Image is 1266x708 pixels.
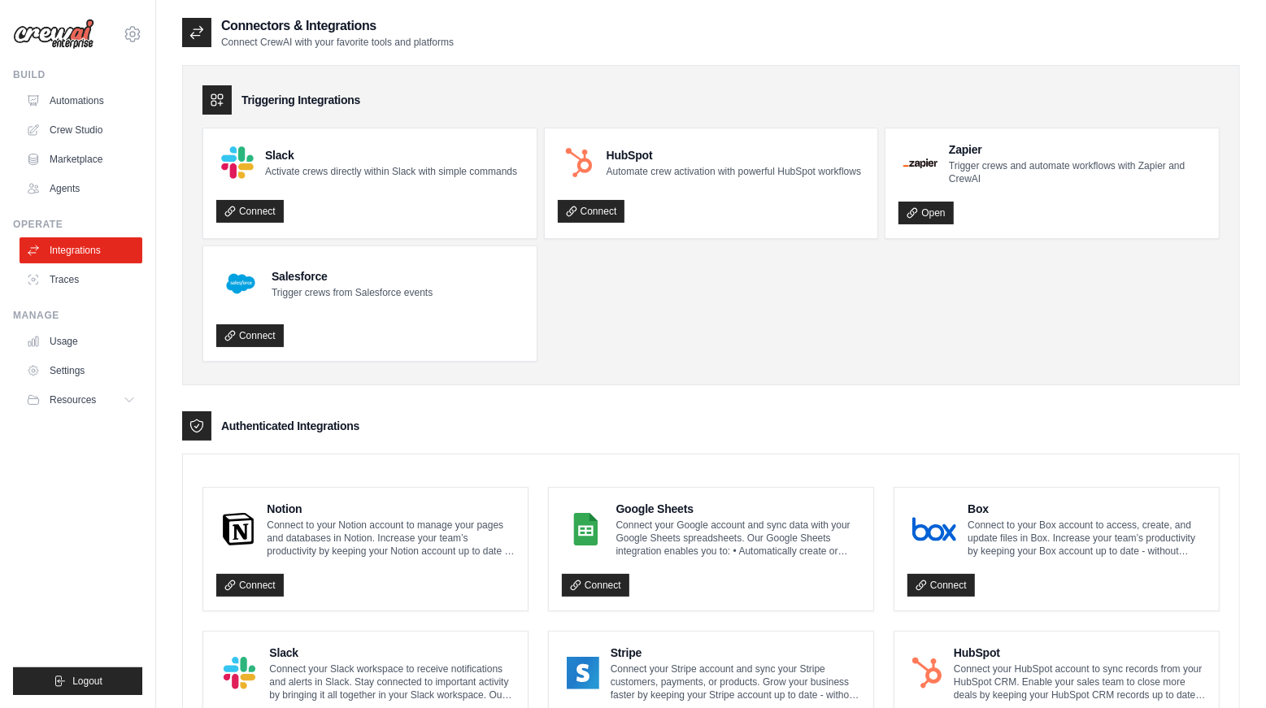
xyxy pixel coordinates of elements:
span: Logout [72,675,102,688]
span: Resources [50,393,96,406]
h4: Google Sheets [616,501,860,517]
img: Zapier Logo [903,159,938,168]
a: Connect [562,574,629,597]
a: Usage [20,328,142,354]
h4: Salesforce [272,268,433,285]
img: Slack Logo [221,657,258,689]
h3: Authenticated Integrations [221,418,359,434]
img: Box Logo [912,513,956,545]
a: Integrations [20,237,142,263]
button: Logout [13,667,142,695]
a: Automations [20,88,142,114]
a: Connect [907,574,975,597]
a: Crew Studio [20,117,142,143]
h4: Slack [265,147,517,163]
img: Slack Logo [221,146,254,179]
a: Connect [558,200,625,223]
a: Connect [216,200,284,223]
a: Open [898,202,953,224]
a: Marketplace [20,146,142,172]
p: Trigger crews and automate workflows with Zapier and CrewAI [949,159,1206,185]
p: Automate crew activation with powerful HubSpot workflows [607,165,861,178]
h4: Slack [269,645,515,661]
img: Stripe Logo [567,657,599,689]
p: Connect to your Box account to access, create, and update files in Box. Increase your team’s prod... [968,519,1206,558]
h4: HubSpot [607,147,861,163]
div: Manage [13,309,142,322]
a: Agents [20,176,142,202]
img: HubSpot Logo [563,146,595,179]
a: Settings [20,358,142,384]
p: Connect your Stripe account and sync your Stripe customers, payments, or products. Grow your busi... [611,662,860,701]
img: Salesforce Logo [221,264,260,303]
h4: Box [968,501,1206,517]
button: Resources [20,387,142,413]
h2: Connectors & Integrations [221,16,454,36]
a: Traces [20,267,142,293]
a: Connect [216,324,284,347]
div: Operate [13,218,142,231]
h3: Triggering Integrations [241,92,360,108]
p: Connect CrewAI with your favorite tools and platforms [221,36,454,49]
p: Connect your HubSpot account to sync records from your HubSpot CRM. Enable your sales team to clo... [954,662,1206,701]
p: Connect your Slack workspace to receive notifications and alerts in Slack. Stay connected to impo... [269,662,515,701]
a: Connect [216,574,284,597]
p: Activate crews directly within Slack with simple commands [265,165,517,178]
img: Google Sheets Logo [567,513,605,545]
p: Connect your Google account and sync data with your Google Sheets spreadsheets. Our Google Sheets... [616,519,860,558]
h4: Notion [267,501,515,517]
h4: Zapier [949,141,1206,158]
h4: HubSpot [954,645,1206,661]
img: HubSpot Logo [912,657,942,689]
img: Notion Logo [221,513,255,545]
h4: Stripe [611,645,860,661]
img: Logo [13,19,94,50]
div: Build [13,68,142,81]
p: Trigger crews from Salesforce events [272,286,433,299]
p: Connect to your Notion account to manage your pages and databases in Notion. Increase your team’s... [267,519,515,558]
